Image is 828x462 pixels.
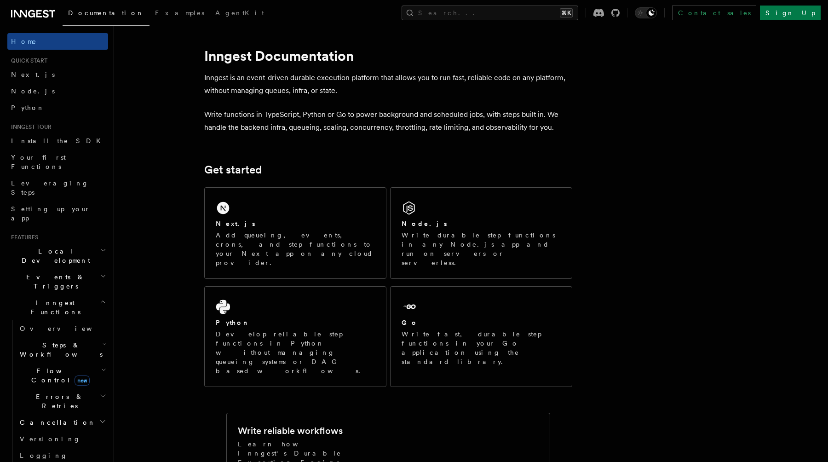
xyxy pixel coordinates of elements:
[7,66,108,83] a: Next.js
[16,337,108,363] button: Steps & Workflows
[215,9,264,17] span: AgentKit
[204,71,572,97] p: Inngest is an event-driven durable execution platform that allows you to run fast, reliable code ...
[216,231,375,267] p: Add queueing, events, crons, and step functions to your Next app on any cloud provider.
[75,375,90,386] span: new
[11,37,37,46] span: Home
[216,219,255,228] h2: Next.js
[7,247,100,265] span: Local Development
[16,414,108,431] button: Cancellation
[216,329,375,375] p: Develop reliable step functions in Python without managing queueing systems or DAG based workflows.
[16,388,108,414] button: Errors & Retries
[11,104,45,111] span: Python
[155,9,204,17] span: Examples
[7,175,108,201] a: Leveraging Steps
[63,3,149,26] a: Documentation
[7,33,108,50] a: Home
[16,418,96,427] span: Cancellation
[7,123,52,131] span: Inngest tour
[390,286,572,387] a: GoWrite fast, durable step functions in your Go application using the standard library.
[7,234,38,241] span: Features
[402,231,561,267] p: Write durable step functions in any Node.js app and run on servers or serverless.
[7,57,47,64] span: Quick start
[11,71,55,78] span: Next.js
[402,318,418,327] h2: Go
[7,133,108,149] a: Install the SDK
[204,163,262,176] a: Get started
[760,6,821,20] a: Sign Up
[7,243,108,269] button: Local Development
[68,9,144,17] span: Documentation
[204,47,572,64] h1: Inngest Documentation
[402,329,561,366] p: Write fast, durable step functions in your Go application using the standard library.
[204,108,572,134] p: Write functions in TypeScript, Python or Go to power background and scheduled jobs, with steps bu...
[7,83,108,99] a: Node.js
[216,318,250,327] h2: Python
[7,295,108,320] button: Inngest Functions
[7,298,99,317] span: Inngest Functions
[210,3,270,25] a: AgentKit
[390,187,572,279] a: Node.jsWrite durable step functions in any Node.js app and run on servers or serverless.
[20,452,68,459] span: Logging
[635,7,657,18] button: Toggle dark mode
[11,137,106,144] span: Install the SDK
[16,366,101,385] span: Flow Control
[11,205,90,222] span: Setting up your app
[7,272,100,291] span: Events & Triggers
[20,435,80,443] span: Versioning
[7,99,108,116] a: Python
[16,341,103,359] span: Steps & Workflows
[11,154,66,170] span: Your first Functions
[7,269,108,295] button: Events & Triggers
[149,3,210,25] a: Examples
[16,320,108,337] a: Overview
[7,149,108,175] a: Your first Functions
[238,424,343,437] h2: Write reliable workflows
[672,6,756,20] a: Contact sales
[204,187,386,279] a: Next.jsAdd queueing, events, crons, and step functions to your Next app on any cloud provider.
[11,87,55,95] span: Node.js
[7,201,108,226] a: Setting up your app
[560,8,573,17] kbd: ⌘K
[204,286,386,387] a: PythonDevelop reliable step functions in Python without managing queueing systems or DAG based wo...
[11,179,89,196] span: Leveraging Steps
[402,219,447,228] h2: Node.js
[402,6,578,20] button: Search...⌘K
[16,431,108,447] a: Versioning
[20,325,115,332] span: Overview
[16,363,108,388] button: Flow Controlnew
[16,392,100,410] span: Errors & Retries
